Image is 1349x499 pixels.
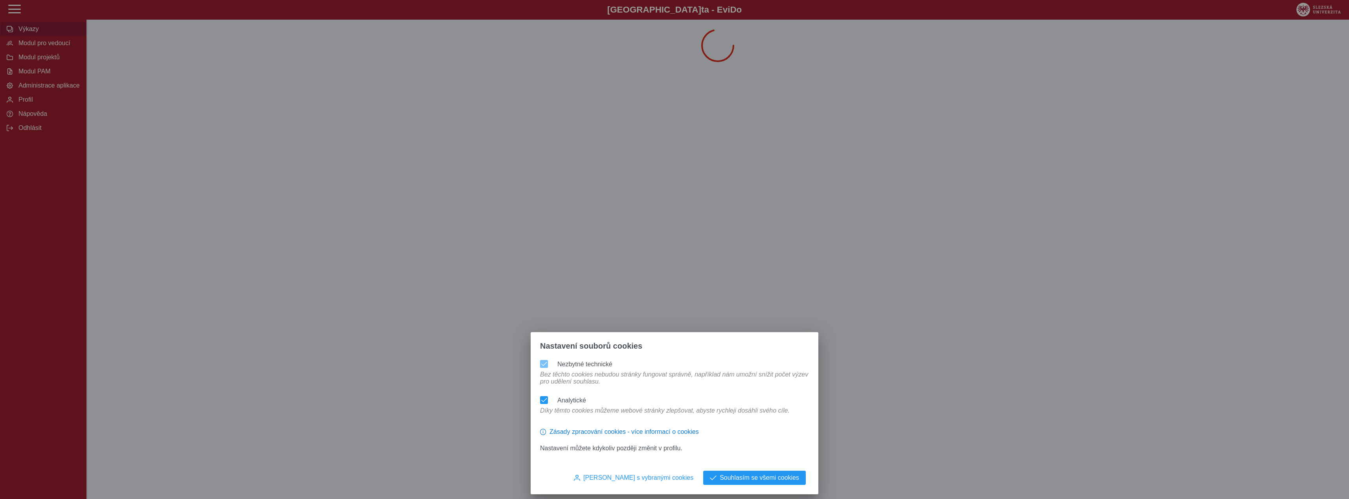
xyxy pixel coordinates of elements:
span: Zásady zpracování cookies - více informací o cookies [550,428,699,435]
button: Zásady zpracování cookies - více informací o cookies [540,425,699,439]
span: Nastavení souborů cookies [540,342,642,351]
div: Díky těmto cookies můžeme webové stránky zlepšovat, abyste rychleji dosáhli svého cíle. [537,407,793,422]
label: Nezbytné technické [557,361,612,367]
p: Nastavení můžete kdykoliv později změnit v profilu. [540,445,809,452]
button: [PERSON_NAME] s vybranými cookies [567,471,700,485]
span: [PERSON_NAME] s vybranými cookies [583,474,693,481]
label: Analytické [557,397,586,404]
span: Souhlasím se všemi cookies [720,474,799,481]
div: Bez těchto cookies nebudou stránky fungovat správně, například nám umožní snížit počet výzev pro ... [537,371,812,393]
button: Souhlasím se všemi cookies [703,471,806,485]
a: Zásady zpracování cookies - více informací o cookies [540,431,699,438]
